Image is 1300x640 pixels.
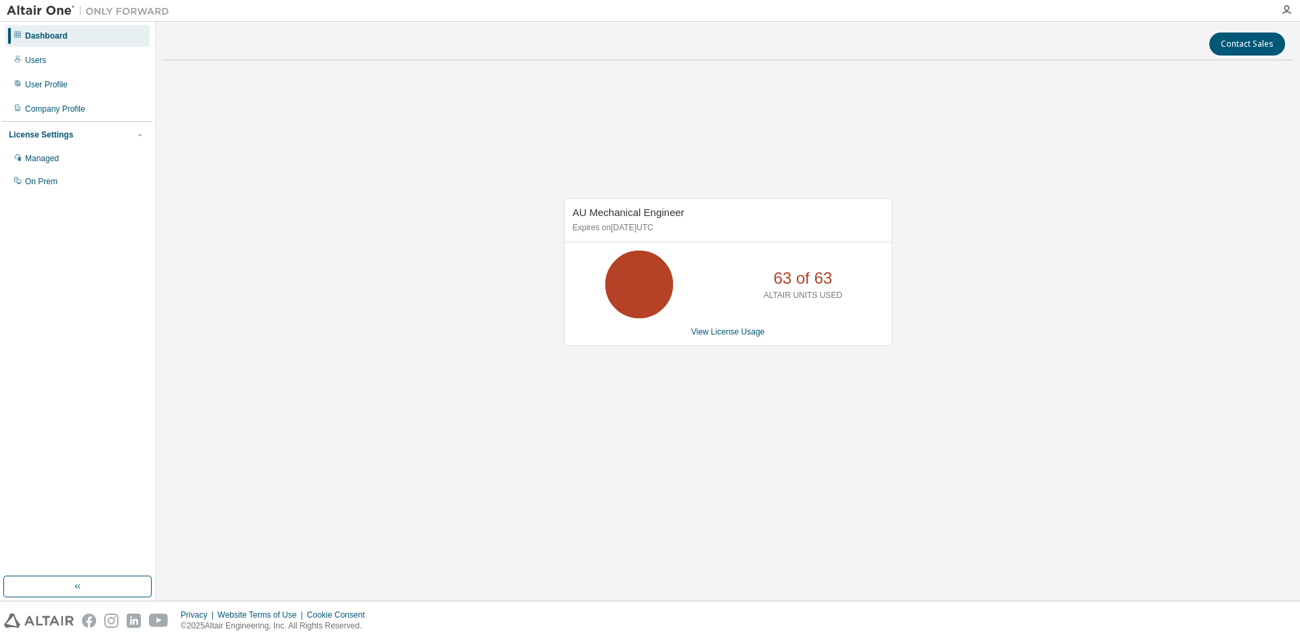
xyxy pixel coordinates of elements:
span: AU Mechanical Engineer [573,207,685,218]
a: View License Usage [691,327,765,337]
img: instagram.svg [104,614,118,628]
div: Managed [25,153,59,164]
div: Website Terms of Use [217,610,307,620]
div: Privacy [181,610,217,620]
div: On Prem [25,176,58,187]
p: Expires on [DATE] UTC [573,222,880,234]
p: ALTAIR UNITS USED [764,290,842,301]
div: Cookie Consent [307,610,372,620]
img: Altair One [7,4,176,18]
div: Dashboard [25,30,68,41]
div: License Settings [9,129,73,140]
img: altair_logo.svg [4,614,74,628]
p: 63 of 63 [773,267,832,290]
div: Company Profile [25,104,85,114]
button: Contact Sales [1209,33,1285,56]
img: youtube.svg [149,614,169,628]
img: facebook.svg [82,614,96,628]
p: © 2025 Altair Engineering, Inc. All Rights Reserved. [181,620,373,632]
div: User Profile [25,79,68,90]
img: linkedin.svg [127,614,141,628]
div: Users [25,55,46,66]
